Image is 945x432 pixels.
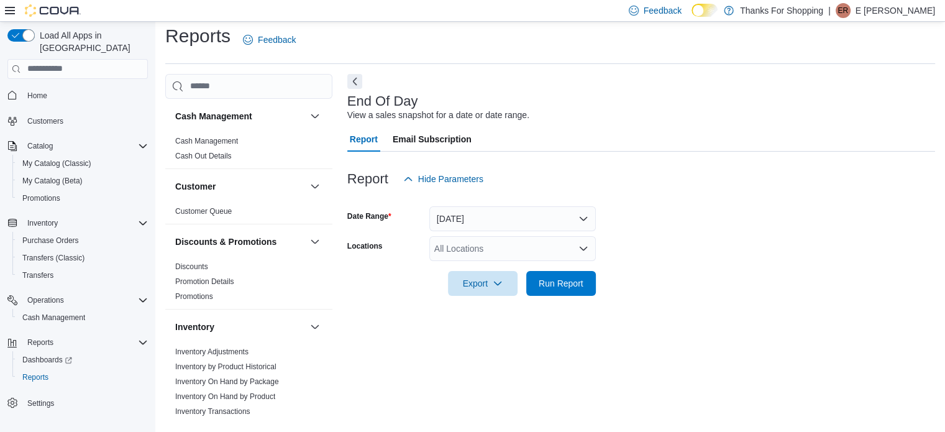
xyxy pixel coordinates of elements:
[350,127,378,152] span: Report
[17,250,89,265] a: Transfers (Classic)
[836,3,851,18] div: E Robert
[175,110,252,122] h3: Cash Management
[22,193,60,203] span: Promotions
[2,214,153,232] button: Inventory
[175,277,234,286] a: Promotion Details
[17,352,148,367] span: Dashboards
[2,137,153,155] button: Catalog
[165,134,332,168] div: Cash Management
[692,4,718,17] input: Dark Mode
[22,114,68,129] a: Customers
[740,3,823,18] p: Thanks For Shopping
[27,218,58,228] span: Inventory
[22,270,53,280] span: Transfers
[17,156,148,171] span: My Catalog (Classic)
[455,271,510,296] span: Export
[175,292,213,301] span: Promotions
[12,351,153,369] a: Dashboards
[175,421,229,431] span: Package Details
[22,335,58,350] button: Reports
[22,293,148,308] span: Operations
[165,204,332,224] div: Customer
[347,211,391,221] label: Date Range
[22,372,48,382] span: Reports
[347,94,418,109] h3: End Of Day
[22,159,91,168] span: My Catalog (Classic)
[828,3,831,18] p: |
[175,262,208,271] a: Discounts
[25,4,81,17] img: Cova
[347,172,388,186] h3: Report
[12,267,153,284] button: Transfers
[22,355,72,365] span: Dashboards
[17,352,77,367] a: Dashboards
[2,292,153,309] button: Operations
[2,112,153,130] button: Customers
[644,4,682,17] span: Feedback
[27,141,53,151] span: Catalog
[17,191,148,206] span: Promotions
[175,136,238,146] span: Cash Management
[12,249,153,267] button: Transfers (Classic)
[165,24,231,48] h1: Reports
[308,179,322,194] button: Customer
[308,234,322,249] button: Discounts & Promotions
[175,347,249,356] a: Inventory Adjustments
[448,271,518,296] button: Export
[17,191,65,206] a: Promotions
[175,236,276,248] h3: Discounts & Promotions
[17,173,148,188] span: My Catalog (Beta)
[17,173,88,188] a: My Catalog (Beta)
[22,396,59,411] a: Settings
[429,206,596,231] button: [DATE]
[393,127,472,152] span: Email Subscription
[175,407,250,416] a: Inventory Transactions
[2,86,153,104] button: Home
[27,116,63,126] span: Customers
[2,393,153,411] button: Settings
[2,334,153,351] button: Reports
[308,319,322,334] button: Inventory
[238,27,301,52] a: Feedback
[175,422,229,431] a: Package Details
[17,233,148,248] span: Purchase Orders
[22,216,63,231] button: Inventory
[22,176,83,186] span: My Catalog (Beta)
[175,407,250,416] span: Inventory Transactions
[17,250,148,265] span: Transfers (Classic)
[175,362,276,371] a: Inventory by Product Historical
[22,293,69,308] button: Operations
[347,241,383,251] label: Locations
[175,347,249,357] span: Inventory Adjustments
[175,377,279,386] a: Inventory On Hand by Package
[175,151,232,161] span: Cash Out Details
[27,295,64,305] span: Operations
[175,292,213,301] a: Promotions
[22,139,148,154] span: Catalog
[12,232,153,249] button: Purchase Orders
[17,268,58,283] a: Transfers
[17,268,148,283] span: Transfers
[418,173,483,185] span: Hide Parameters
[17,370,53,385] a: Reports
[838,3,848,18] span: ER
[22,313,85,323] span: Cash Management
[17,233,84,248] a: Purchase Orders
[175,236,305,248] button: Discounts & Promotions
[175,110,305,122] button: Cash Management
[22,113,148,129] span: Customers
[22,88,52,103] a: Home
[175,392,275,401] a: Inventory On Hand by Product
[17,370,148,385] span: Reports
[175,321,305,333] button: Inventory
[175,392,275,402] span: Inventory On Hand by Product
[12,155,153,172] button: My Catalog (Classic)
[22,335,148,350] span: Reports
[175,321,214,333] h3: Inventory
[578,244,588,254] button: Open list of options
[308,109,322,124] button: Cash Management
[398,167,488,191] button: Hide Parameters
